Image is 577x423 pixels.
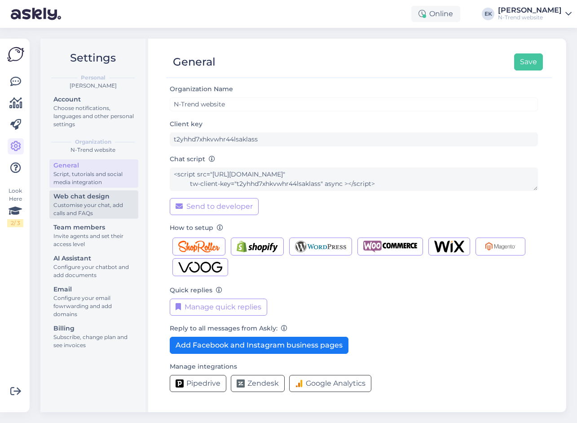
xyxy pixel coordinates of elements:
button: Google Analytics [289,375,371,392]
input: ABC Corporation [170,97,538,111]
div: Billing [53,324,134,333]
a: Team membersInvite agents and set their access level [49,221,138,250]
label: Quick replies [170,286,222,295]
a: BillingSubscribe, change plan and see invoices [49,322,138,351]
img: Woocommerce [363,241,417,252]
img: Zendesk [237,379,245,388]
label: How to setup [170,223,223,233]
div: AI Assistant [53,254,134,263]
div: Configure your chatbot and add documents [53,263,134,279]
button: Send to developer [170,198,259,215]
div: General [173,53,216,70]
a: AI AssistantConfigure your chatbot and add documents [49,252,138,281]
img: Google Analytics [295,379,303,388]
a: GeneralScript, tutorials and social media integration [49,159,138,188]
div: Customise your chat, add calls and FAQs [53,201,134,217]
div: N-Trend website [498,14,562,21]
b: Personal [81,74,106,82]
div: 2 / 3 [7,219,23,227]
div: Script, tutorials and social media integration [53,170,134,186]
a: AccountChoose notifications, languages and other personal settings [49,93,138,130]
div: Web chat design [53,192,134,201]
b: Organization [75,138,111,146]
button: Save [514,53,543,70]
button: Pipedrive [170,375,226,392]
div: N-Trend website [48,146,138,154]
img: Pipedrive [176,379,184,388]
div: Subscribe, change plan and see invoices [53,333,134,349]
label: Organization Name [170,84,237,94]
label: Client key [170,119,203,129]
div: Account [53,95,134,104]
div: Email [53,285,134,294]
label: Reply to all messages from Askly: [170,324,287,333]
div: Team members [53,223,134,232]
div: [PERSON_NAME] [498,7,562,14]
a: [PERSON_NAME]N-Trend website [498,7,572,21]
label: Manage integrations [170,362,237,371]
a: Web chat designCustomise your chat, add calls and FAQs [49,190,138,219]
a: EmailConfigure your email fowrwarding and add domains [49,283,138,320]
div: Online [411,6,460,22]
img: Shoproller [178,241,220,252]
img: Askly Logo [7,46,24,63]
textarea: <script src="[URL][DOMAIN_NAME]" tw-client-key="t2yhhd7xhkvwhr44lsaklass" async ></script> [170,167,538,191]
div: EK [482,8,494,20]
img: Voog [178,261,222,273]
span: Pipedrive [186,378,220,389]
div: Configure your email fowrwarding and add domains [53,294,134,318]
button: Manage quick replies [170,299,267,316]
img: Wordpress [295,241,347,252]
div: Look Here [7,187,23,227]
img: Wix [434,241,464,252]
button: Add Facebook and Instagram business pages [170,337,348,354]
img: Magento [481,241,520,252]
span: Zendesk [247,378,279,389]
div: Choose notifications, languages and other personal settings [53,104,134,128]
span: Google Analytics [306,378,366,389]
label: Chat script [170,154,215,164]
div: Invite agents and set their access level [53,232,134,248]
img: Shopify [237,241,278,252]
button: Zendesk [231,375,285,392]
div: General [53,161,134,170]
h2: Settings [48,49,138,66]
div: [PERSON_NAME] [48,82,138,90]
